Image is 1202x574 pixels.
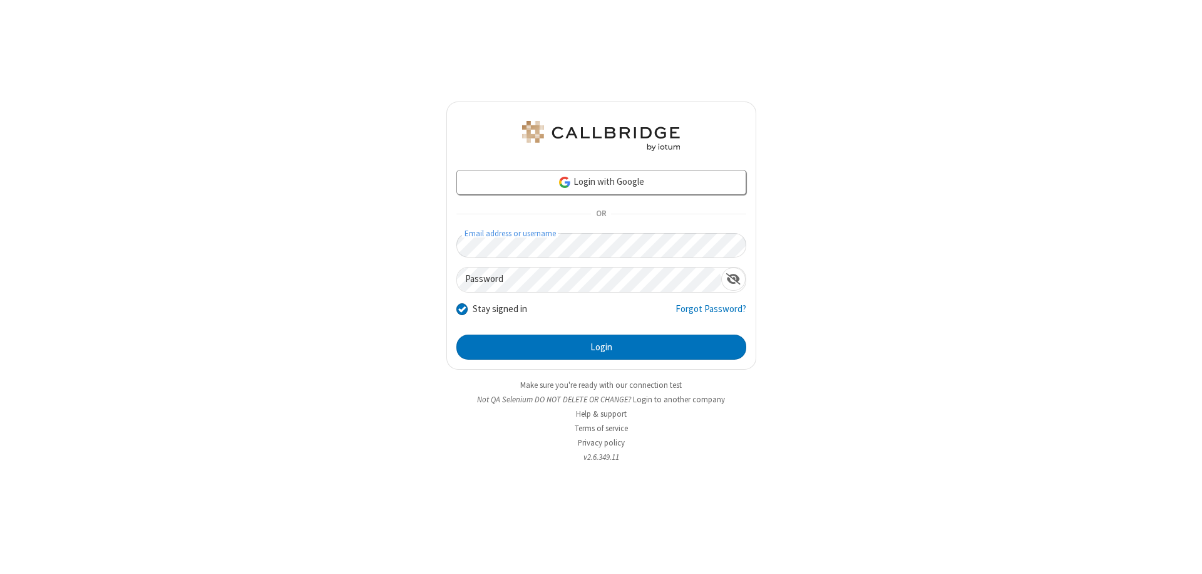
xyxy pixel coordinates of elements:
a: Terms of service [575,423,628,434]
label: Stay signed in [473,302,527,316]
a: Privacy policy [578,437,625,448]
div: Show password [721,268,746,291]
a: Make sure you're ready with our connection test [520,380,682,390]
a: Help & support [576,409,627,419]
img: google-icon.png [558,175,572,189]
input: Email address or username [456,233,746,258]
a: Forgot Password? [675,302,746,326]
li: Not QA Selenium DO NOT DELETE OR CHANGE? [446,394,756,405]
img: QA Selenium DO NOT DELETE OR CHANGE [520,121,682,151]
button: Login to another company [633,394,725,405]
span: OR [591,206,611,223]
button: Login [456,335,746,360]
a: Login with Google [456,170,746,195]
input: Password [457,268,721,292]
li: v2.6.349.11 [446,451,756,463]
